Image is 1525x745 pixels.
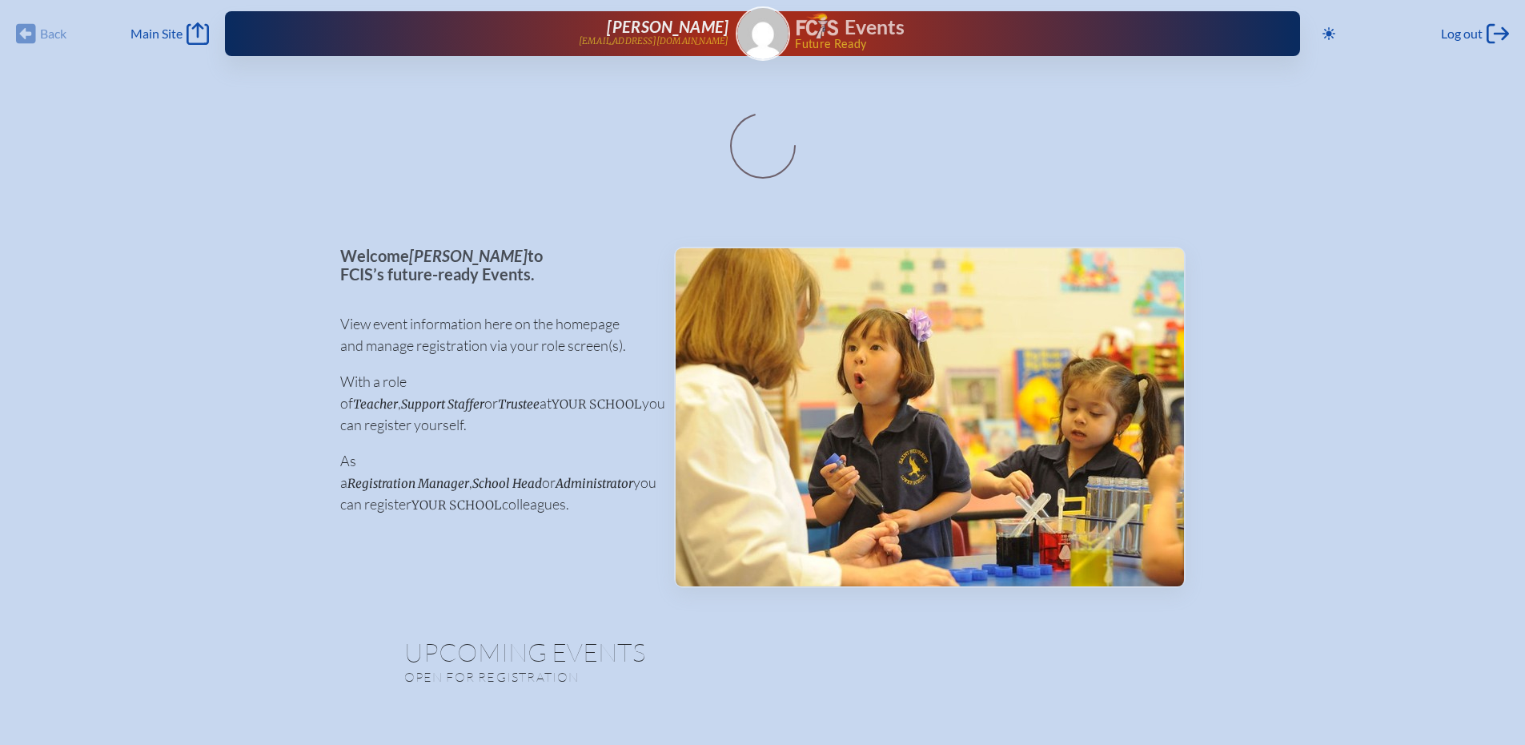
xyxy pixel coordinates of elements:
p: View event information here on the homepage and manage registration via your role screen(s). [340,313,648,356]
a: Gravatar [736,6,790,61]
p: Welcome to FCIS’s future-ready Events. [340,247,648,283]
span: Registration Manager [347,476,469,491]
span: Support Staffer [401,397,484,412]
p: [EMAIL_ADDRESS][DOMAIN_NAME] [579,36,729,46]
span: your school [411,497,502,513]
p: With a role of , or at you can register yourself. [340,371,648,436]
span: your school [552,397,642,412]
img: Events [676,248,1184,586]
div: FCIS Events — Future ready [797,13,1250,50]
a: Main Site [130,22,209,45]
span: Administrator [556,476,633,491]
img: Gravatar [737,8,789,59]
span: Future Ready [795,38,1249,50]
span: Log out [1441,26,1483,42]
a: [PERSON_NAME][EMAIL_ADDRESS][DOMAIN_NAME] [276,18,729,50]
span: [PERSON_NAME] [409,246,528,265]
span: Main Site [130,26,183,42]
span: Trustee [498,397,540,412]
h1: Upcoming Events [404,639,1122,665]
p: Open for registration [404,669,827,685]
p: As a , or you can register colleagues. [340,450,648,515]
span: Teacher [353,397,398,412]
span: School Head [472,476,542,491]
span: [PERSON_NAME] [607,17,728,36]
